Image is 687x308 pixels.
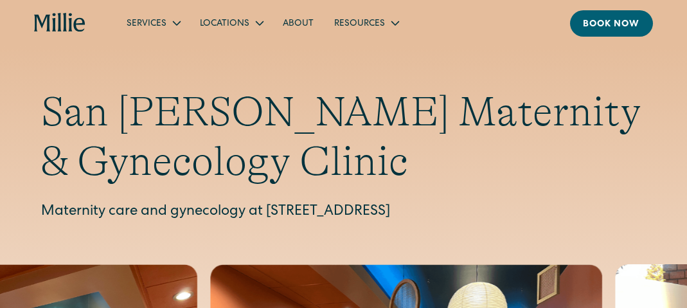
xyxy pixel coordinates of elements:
div: Locations [190,12,272,33]
a: home [34,13,85,33]
div: Book now [583,18,640,32]
h1: San [PERSON_NAME] Maternity & Gynecology Clinic [41,87,646,186]
p: Maternity care and gynecology at [STREET_ADDRESS] [41,202,646,223]
div: Resources [324,12,408,33]
a: About [272,12,324,33]
div: Services [127,17,166,31]
div: Locations [200,17,249,31]
div: Resources [334,17,385,31]
div: Services [116,12,190,33]
a: Book now [570,10,653,37]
